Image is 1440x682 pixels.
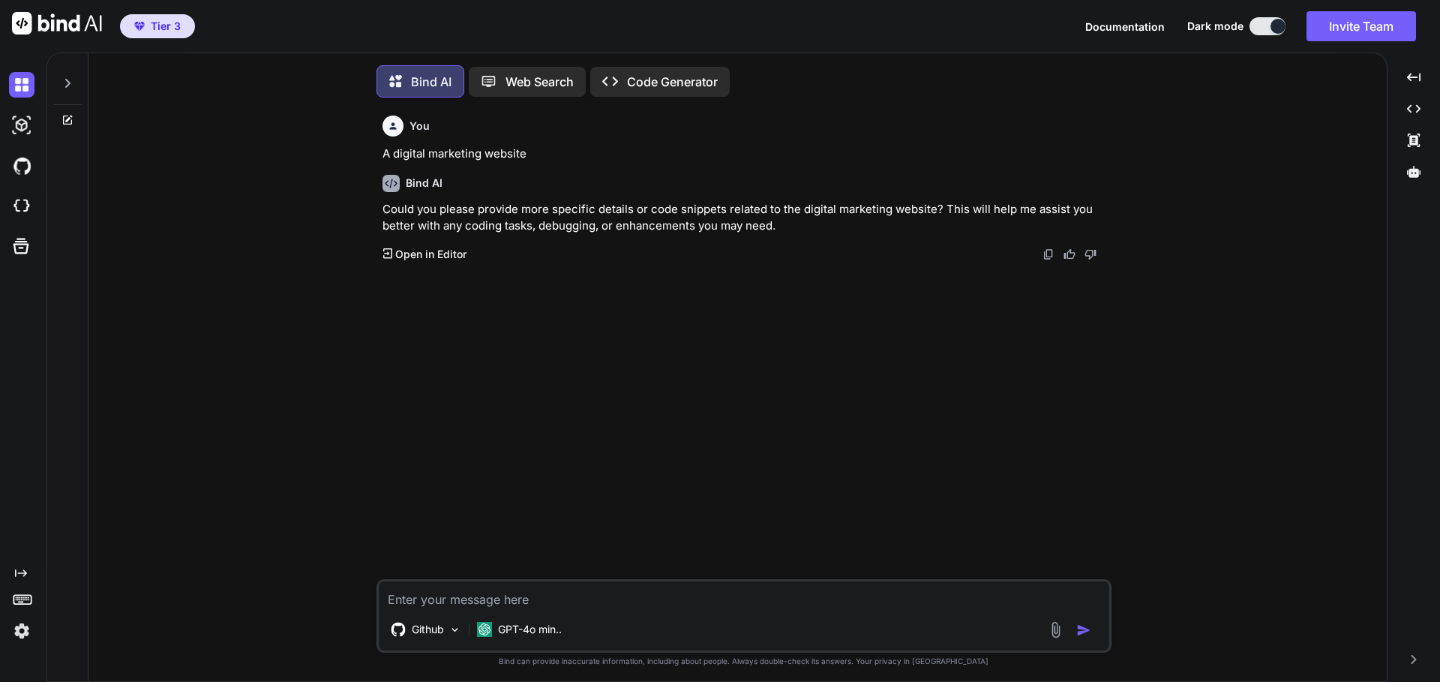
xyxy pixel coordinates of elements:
span: Documentation [1085,20,1165,33]
p: Code Generator [627,73,718,91]
button: Invite Team [1306,11,1416,41]
p: Github [412,622,444,637]
h6: You [409,119,430,134]
img: darkChat [9,72,34,98]
h6: Bind AI [406,176,442,191]
button: Documentation [1085,19,1165,35]
img: premium [134,22,145,31]
img: Bind AI [12,12,102,35]
img: GPT-4o mini [477,622,492,637]
img: darkAi-studio [9,113,34,138]
p: Bind AI [411,73,451,91]
img: dislike [1084,248,1096,260]
p: Open in Editor [395,247,466,262]
img: cloudideIcon [9,194,34,219]
img: attachment [1047,621,1064,638]
p: GPT-4o min.. [498,622,562,637]
img: icon [1076,623,1091,638]
span: Tier 3 [151,19,181,34]
img: settings [9,618,34,644]
img: githubDark [9,153,34,179]
p: Bind can provide inaccurate information, including about people. Always double-check its answers.... [376,656,1111,667]
button: premiumTier 3 [120,14,195,38]
p: Web Search [505,73,574,91]
p: A digital marketing website [382,146,1108,163]
p: Could you please provide more specific details or code snippets related to the digital marketing ... [382,201,1108,235]
img: like [1063,248,1075,260]
span: Dark mode [1187,19,1243,34]
img: copy [1042,248,1054,260]
img: Pick Models [448,623,461,636]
